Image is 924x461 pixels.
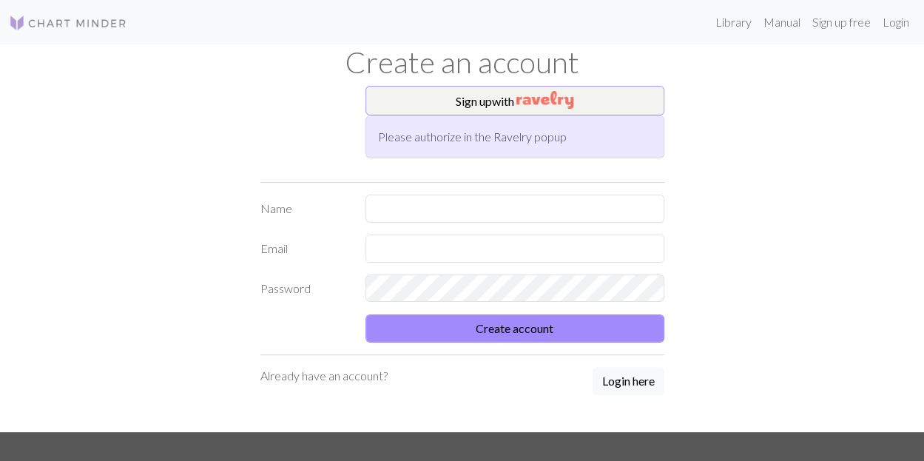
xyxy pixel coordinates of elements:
p: Already have an account? [260,367,388,385]
a: Login [877,7,915,37]
button: Sign upwith [365,86,664,115]
a: Library [709,7,758,37]
h1: Create an account [41,44,884,80]
a: Login here [593,367,664,397]
a: Sign up free [806,7,877,37]
button: Create account [365,314,664,343]
button: Login here [593,367,664,395]
img: Logo [9,14,127,32]
label: Password [252,275,357,303]
label: Name [252,195,357,223]
div: Please authorize in the Ravelry popup [365,115,664,158]
label: Email [252,235,357,263]
img: Ravelry [516,91,573,109]
a: Manual [758,7,806,37]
